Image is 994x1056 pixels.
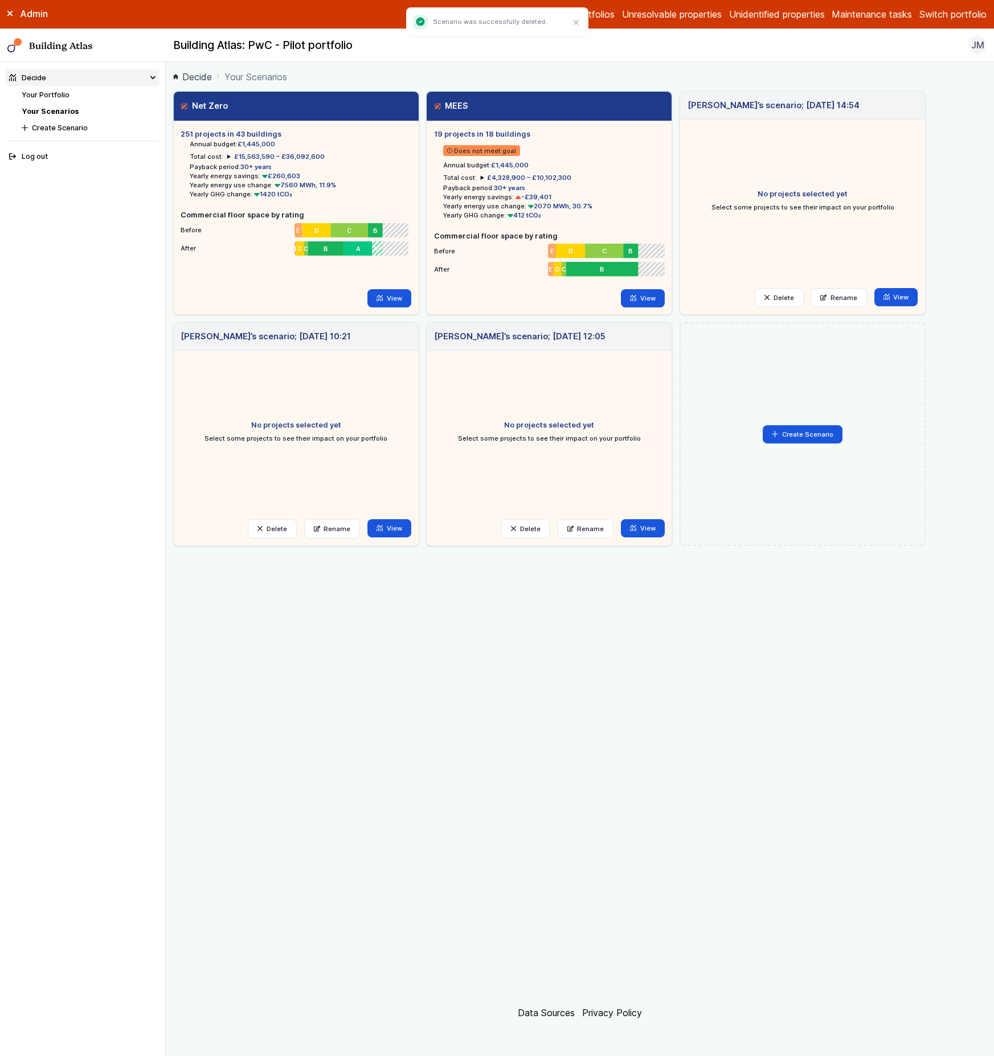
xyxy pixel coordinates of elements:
[621,289,665,307] a: View
[433,17,547,26] p: Scenario was successfully deleted.
[434,260,664,274] li: After
[248,519,297,539] button: Delete
[491,161,529,169] span: £1,445,000
[919,7,987,21] button: Switch portfolio
[190,180,411,190] li: Yearly energy use change:
[298,244,302,253] span: D
[874,288,918,306] a: View
[234,153,325,161] span: £15,563,590 – £36,092,600
[6,69,160,86] summary: Decide
[434,129,664,139] h5: 19 projects in 18 buildings
[227,152,325,161] summary: £15,563,590 – £36,092,600
[190,190,411,199] li: Yearly GHG change:
[971,38,984,52] span: JM
[173,70,212,84] a: Decide
[181,209,411,220] h5: Commercial floor space by rating
[434,231,664,241] h5: Commercial floor space by rating
[506,211,541,219] span: 412 tCO₂
[203,434,390,443] p: Select some projects to see their impact on your portfolio
[357,244,362,253] span: A
[9,72,46,83] div: Decide
[622,7,722,21] a: Unresolvable properties
[549,265,553,274] span: E
[173,38,353,53] h2: Building Atlas: PwC - Pilot portfolio
[568,246,572,256] span: D
[434,241,664,256] li: Before
[518,1007,575,1018] a: Data Sources
[501,519,550,539] button: Delete
[481,173,572,182] summary: £4,328,900 – £10,102,300
[558,519,614,539] a: Rename
[181,100,227,112] h3: Net Zero
[315,225,320,235] span: D
[240,163,272,171] span: 30+ years
[224,70,287,84] span: Your Scenarios
[602,246,606,256] span: C
[304,244,308,253] span: C
[456,434,643,443] p: Select some projects to see their impact on your portfolio
[190,139,411,149] li: Annual budget:
[443,192,664,202] li: Yearly energy savings:
[832,7,912,21] a: Maintenance tasks
[181,420,411,430] h5: No projects selected yet
[375,244,383,253] span: A+
[487,174,571,182] span: £4,328,900 – £10,102,300
[526,202,592,210] span: 2070 MWh, 30.7%
[181,330,351,343] h3: [PERSON_NAME]’s scenario; [DATE] 10:21
[755,288,804,307] button: Delete
[434,100,468,112] h3: MEES
[273,181,336,189] span: 7560 MWh, 11.9%
[6,149,160,165] button: Log out
[190,162,411,171] li: Payback period:
[367,519,411,537] a: View
[621,519,665,537] a: View
[763,425,842,443] button: Create Scenario
[582,1007,642,1018] a: Privacy Policy
[555,265,560,274] span: D
[600,265,604,274] span: B
[573,7,615,21] a: Portfolios
[181,221,411,236] li: Before
[562,265,566,274] span: C
[190,171,411,180] li: Yearly energy savings:
[367,289,411,307] a: View
[628,246,633,256] span: B
[349,225,353,235] span: C
[375,225,379,235] span: B
[729,7,825,21] a: Unidentified properties
[434,330,606,343] h3: [PERSON_NAME]’s scenario; [DATE] 12:05
[190,152,223,161] h6: Total cost:
[443,161,664,170] li: Annual budget:
[494,184,525,192] span: 30+ years
[550,246,554,256] span: E
[7,38,22,53] img: main-0bbd2752.svg
[443,211,664,220] li: Yearly GHG change:
[443,145,520,156] span: Does not meet goal
[968,36,987,54] button: JM
[22,107,79,116] a: Your Scenarios
[443,202,664,211] li: Yearly energy use change:
[688,99,860,112] h3: [PERSON_NAME]’s scenario; [DATE] 14:54
[443,183,664,192] li: Payback period:
[688,188,918,199] h5: No projects selected yet
[294,244,296,253] span: E
[569,15,584,30] button: Close
[238,140,275,148] span: £1,445,000
[252,190,292,198] span: 1420 tCO₂
[709,203,896,212] p: Select some projects to see their impact on your portfolio
[434,420,664,430] h5: No projects selected yet
[811,288,867,307] a: Rename
[260,172,300,180] span: £260,603
[18,120,159,136] button: Create Scenario
[514,193,551,201] span: -£39,401
[181,239,411,254] li: After
[304,519,361,539] a: Rename
[181,129,411,139] h5: 251 projects in 43 buildings
[443,173,477,182] h6: Total cost:
[22,91,69,99] a: Your Portfolio
[324,244,329,253] span: B
[297,225,301,235] span: E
